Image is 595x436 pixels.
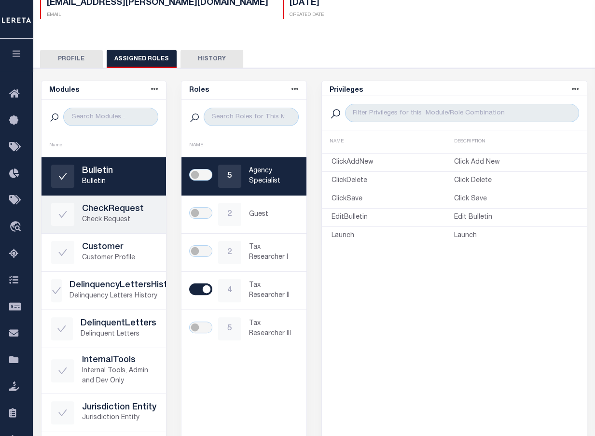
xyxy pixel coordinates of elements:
p: Click Save [454,194,577,204]
h5: InternalTools [82,355,157,366]
p: ClickSave [332,194,455,204]
div: Name [49,142,159,149]
div: NAME [330,138,455,145]
p: Tax Researcher III [249,319,297,339]
i: travel_explore [9,221,25,234]
a: ClickAddNewClick Add New [322,155,587,169]
p: Email [47,12,268,19]
button: History [180,50,243,68]
p: Internal Tools, Admin and Dev Only [82,366,157,386]
input: Filter Privileges for this Module/Role Combination [345,104,579,122]
div: DESCRIPTION [454,138,579,145]
p: Click Add New [454,157,577,168]
div: NAME [189,142,299,149]
div: 5 [218,165,241,188]
a: InternalToolsInternal Tools, Admin and Dev Only [42,348,166,394]
p: Click Delete [454,176,577,186]
input: Search Modules... [63,108,158,126]
p: Delinquent Letters [81,329,156,339]
h5: Modules [49,86,79,95]
a: 2Guest [181,196,306,233]
a: 5Agency Specialist [181,157,306,195]
div: 2 [218,241,241,264]
p: Tax Researcher I [249,242,297,263]
div: 2 [218,203,241,226]
h5: CheckRequest [82,204,157,215]
a: BulletinBulletin [42,157,166,195]
h5: Bulletin [82,166,157,177]
h5: DelinquentLetters [81,319,156,329]
input: Search Roles for This Module... [204,108,299,126]
p: Guest [249,210,297,220]
div: 4 [218,279,241,302]
a: DelinquencyLettersHistoryDelinquency Letters History [42,272,166,309]
p: Customer Profile [82,253,157,263]
a: LaunchLaunch [322,229,587,243]
p: Delinquency Letters History [69,291,180,301]
a: 4Tax Researcher II [181,272,306,309]
p: EditBulletin [332,212,455,223]
a: ClickDeleteClick Delete [322,174,587,188]
p: Check Request [82,215,157,225]
a: 2Tax Researcher I [181,234,306,271]
a: EditBulletinEdit Bulletin [322,211,587,225]
p: Created Date [290,12,324,19]
h5: Roles [189,86,209,95]
button: Profile [40,50,103,68]
a: CustomerCustomer Profile [42,234,166,271]
p: Tax Researcher II [249,281,297,301]
p: Launch [454,231,577,241]
p: Jurisdiction Entity [82,413,157,423]
p: ClickDelete [332,176,455,186]
h5: Customer [82,242,157,253]
p: ClickAddNew [332,157,455,168]
a: 5Tax Researcher III [181,310,306,348]
a: CheckRequestCheck Request [42,196,166,233]
a: ClickSaveClick Save [322,192,587,206]
a: DelinquentLettersDelinquent Letters [42,310,166,348]
button: Assigned Roles [107,50,177,68]
p: Launch [332,231,455,241]
h5: Privileges [330,86,363,95]
p: Edit Bulletin [454,212,577,223]
h5: DelinquencyLettersHistory [69,281,180,291]
a: Jurisdiction EntityJurisdiction Entity [42,394,166,432]
p: Bulletin [82,177,157,187]
h5: Jurisdiction Entity [82,403,157,413]
p: Agency Specialist [249,166,297,186]
div: 5 [218,317,241,340]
